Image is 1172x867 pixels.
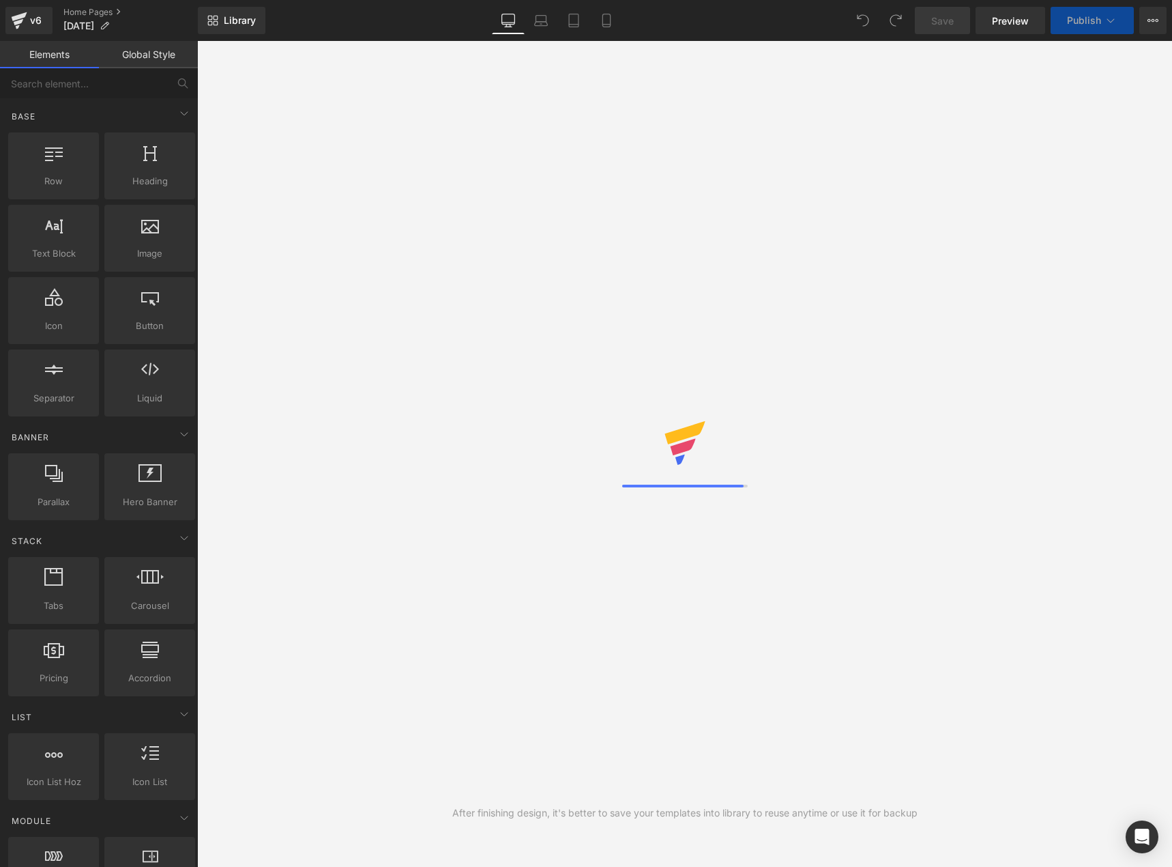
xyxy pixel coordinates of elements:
span: Banner [10,431,50,444]
span: Heading [108,174,191,188]
span: Icon List Hoz [12,775,95,789]
a: Tablet [557,7,590,34]
span: Icon [12,319,95,333]
span: Carousel [108,599,191,613]
span: Parallax [12,495,95,509]
span: Publish [1067,15,1101,26]
span: Preview [992,14,1029,28]
span: Image [108,246,191,261]
a: v6 [5,7,53,34]
span: Separator [12,391,95,406]
span: Row [12,174,95,188]
button: Undo [849,7,877,34]
span: Module [10,814,53,827]
span: Accordion [108,671,191,685]
button: More [1139,7,1167,34]
div: Open Intercom Messenger [1126,821,1158,853]
span: Base [10,110,37,123]
a: New Library [198,7,265,34]
span: Library [224,14,256,27]
span: Hero Banner [108,495,191,509]
button: Publish [1051,7,1134,34]
div: After finishing design, it's better to save your templates into library to reuse anytime or use i... [452,806,918,821]
a: Home Pages [63,7,198,18]
a: Laptop [525,7,557,34]
span: Pricing [12,671,95,685]
span: Text Block [12,246,95,261]
button: Redo [882,7,909,34]
div: v6 [27,12,44,29]
span: List [10,711,33,724]
span: Liquid [108,391,191,406]
span: [DATE] [63,20,94,31]
span: Stack [10,535,44,548]
a: Mobile [590,7,623,34]
a: Desktop [492,7,525,34]
span: Button [108,319,191,333]
span: Tabs [12,599,95,613]
a: Global Style [99,41,198,68]
span: Save [931,14,954,28]
a: Preview [976,7,1045,34]
span: Icon List [108,775,191,789]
